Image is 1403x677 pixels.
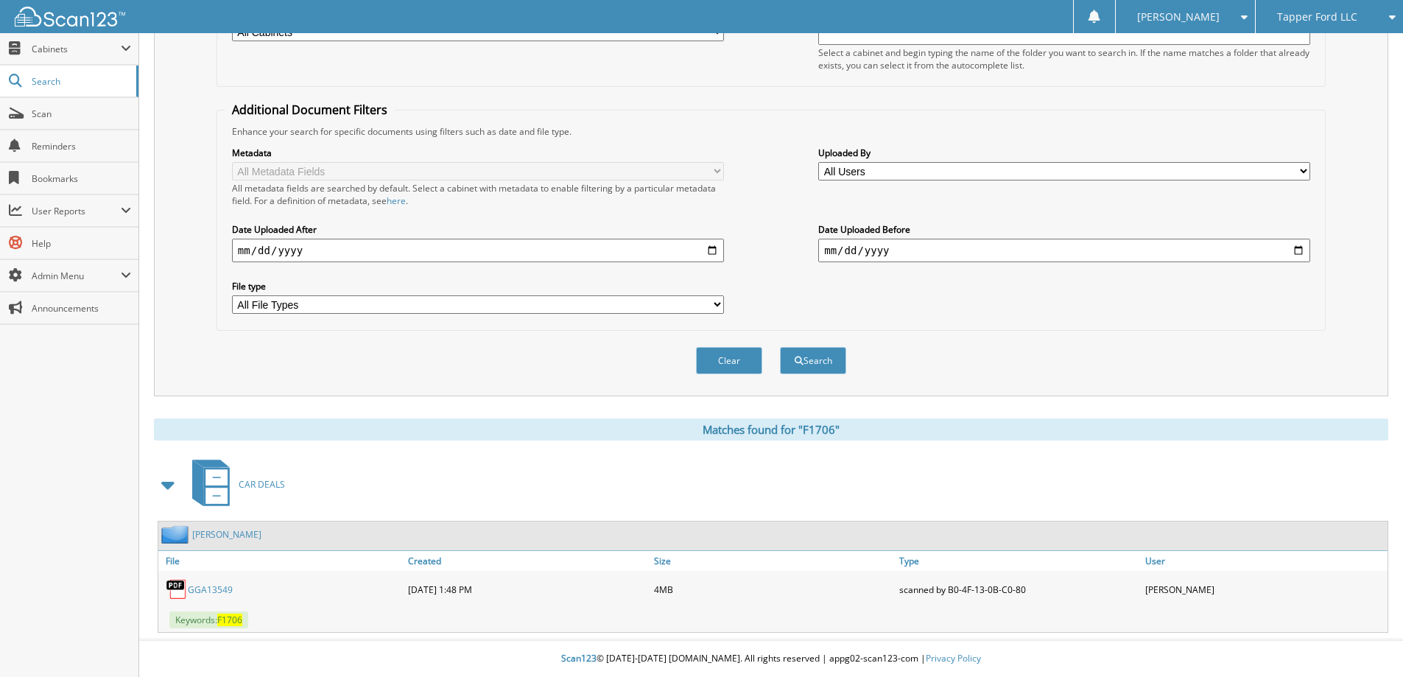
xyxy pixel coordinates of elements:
[169,611,248,628] span: Keywords:
[32,43,121,55] span: Cabinets
[154,418,1388,441] div: Matches found for "F1706"
[32,172,131,185] span: Bookmarks
[926,652,981,664] a: Privacy Policy
[239,478,285,491] span: CAR DEALS
[696,347,762,374] button: Clear
[188,583,233,596] a: GGA13549
[232,223,724,236] label: Date Uploaded After
[32,270,121,282] span: Admin Menu
[32,108,131,120] span: Scan
[232,147,724,159] label: Metadata
[232,239,724,262] input: start
[32,237,131,250] span: Help
[1277,13,1357,21] span: Tapper Ford LLC
[780,347,846,374] button: Search
[183,455,285,513] a: CAR DEALS
[225,125,1318,138] div: Enhance your search for specific documents using filters such as date and file type.
[32,205,121,217] span: User Reports
[1137,13,1220,21] span: [PERSON_NAME]
[818,46,1310,71] div: Select a cabinet and begin typing the name of the folder you want to search in. If the name match...
[818,223,1310,236] label: Date Uploaded Before
[32,75,129,88] span: Search
[32,140,131,152] span: Reminders
[650,575,896,604] div: 4MB
[818,239,1310,262] input: end
[225,102,395,118] legend: Additional Document Filters
[32,302,131,315] span: Announcements
[232,280,724,292] label: File type
[139,641,1403,677] div: © [DATE]-[DATE] [DOMAIN_NAME]. All rights reserved | appg02-scan123-com |
[650,551,896,571] a: Size
[387,194,406,207] a: here
[818,147,1310,159] label: Uploaded By
[161,525,192,544] img: folder2.png
[1142,575,1388,604] div: [PERSON_NAME]
[232,182,724,207] div: All metadata fields are searched by default. Select a cabinet with metadata to enable filtering b...
[158,551,404,571] a: File
[561,652,597,664] span: Scan123
[1142,551,1388,571] a: User
[896,575,1142,604] div: scanned by B0-4F-13-0B-C0-80
[896,551,1142,571] a: Type
[217,614,242,626] span: F1706
[192,528,261,541] a: [PERSON_NAME]
[404,551,650,571] a: Created
[404,575,650,604] div: [DATE] 1:48 PM
[166,578,188,600] img: PDF.png
[15,7,125,27] img: scan123-logo-white.svg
